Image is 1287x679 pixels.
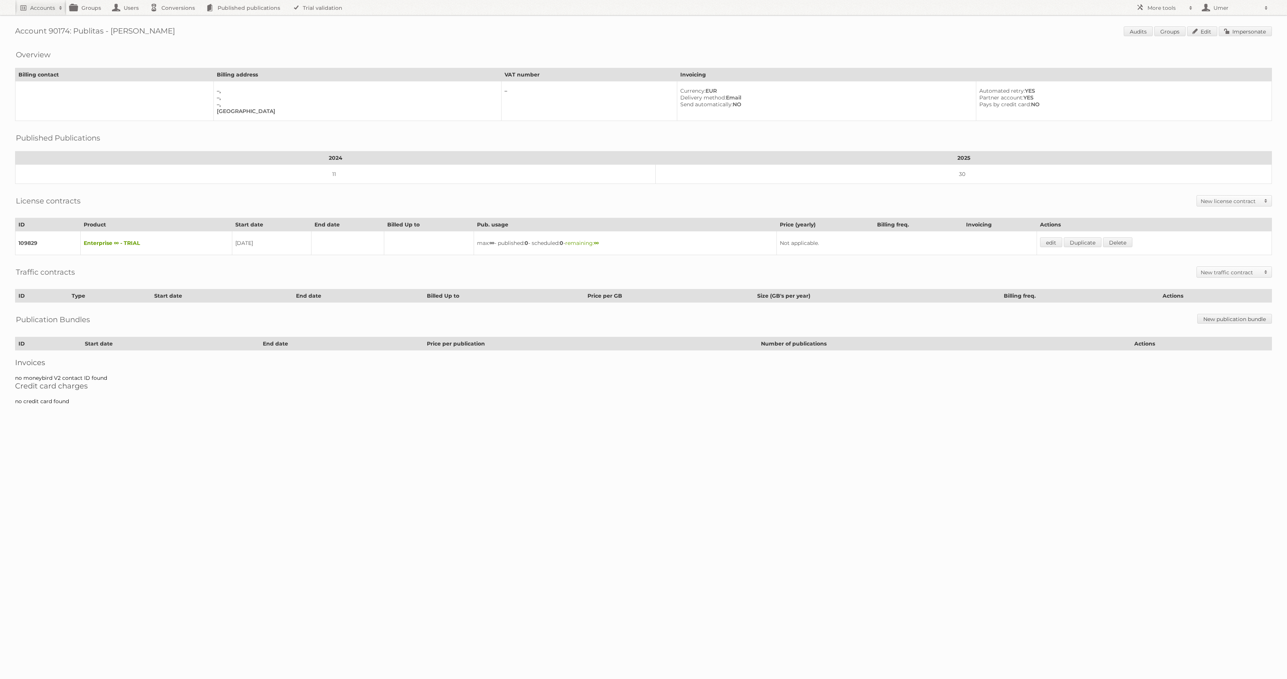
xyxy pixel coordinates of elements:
[15,165,656,184] td: 11
[680,101,970,108] div: NO
[677,68,1272,81] th: Invoicing
[1260,267,1272,277] span: Toggle
[680,101,733,108] span: Send automatically:
[68,289,151,303] th: Type
[1187,26,1217,36] a: Edit
[293,289,423,303] th: End date
[15,26,1272,38] h1: Account 90174: Publitas - [PERSON_NAME]
[15,289,69,303] th: ID
[213,68,501,81] th: Billing address
[15,218,81,231] th: ID
[1124,26,1153,36] a: Audits
[217,108,495,115] div: [GEOGRAPHIC_DATA]
[680,94,726,101] span: Delivery method:
[489,240,494,246] strong: ∞
[874,218,963,231] th: Billing freq.
[1197,314,1272,324] a: New publication bundle
[30,4,55,12] h2: Accounts
[584,289,754,303] th: Price per GB
[424,289,584,303] th: Billed Up to
[979,87,1025,94] span: Automated retry:
[777,218,874,231] th: Price (yearly)
[979,87,1266,94] div: YES
[16,49,51,60] h2: Overview
[474,218,777,231] th: Pub. usage
[560,240,563,246] strong: 0
[1103,237,1132,247] a: Delete
[1201,197,1260,205] h2: New license contract
[680,87,706,94] span: Currency:
[501,81,677,121] td: –
[777,231,1037,255] td: Not applicable.
[384,218,474,231] th: Billed Up to
[1197,267,1272,277] a: New traffic contract
[656,165,1272,184] td: 30
[1037,218,1272,231] th: Actions
[16,195,81,206] h2: License contracts
[1154,26,1186,36] a: Groups
[217,94,495,101] div: –,
[680,94,970,101] div: Email
[217,87,495,94] div: –,
[16,132,100,144] h2: Published Publications
[15,68,214,81] th: Billing contact
[979,101,1266,108] div: NO
[81,231,232,255] td: Enterprise ∞ - TRIAL
[1212,4,1261,12] h2: Umer
[81,218,232,231] th: Product
[525,240,528,246] strong: 0
[656,151,1272,165] th: 2025
[232,218,311,231] th: Start date
[1219,26,1272,36] a: Impersonate
[565,240,599,246] span: remaining:
[15,358,1272,367] h2: Invoices
[217,101,495,108] div: –,
[1147,4,1185,12] h2: More tools
[979,94,1266,101] div: YES
[1131,337,1272,350] th: Actions
[259,337,423,350] th: End date
[594,240,599,246] strong: ∞
[680,87,970,94] div: EUR
[232,231,311,255] td: [DATE]
[16,266,75,278] h2: Traffic contracts
[501,68,677,81] th: VAT number
[1201,269,1260,276] h2: New traffic contract
[424,337,758,350] th: Price per publication
[979,94,1023,101] span: Partner account:
[82,337,260,350] th: Start date
[1040,237,1062,247] a: edit
[758,337,1131,350] th: Number of publications
[311,218,384,231] th: End date
[474,231,777,255] td: max: - published: - scheduled: -
[1000,289,1160,303] th: Billing freq.
[1160,289,1272,303] th: Actions
[754,289,1000,303] th: Size (GB's per year)
[15,151,656,165] th: 2024
[16,314,90,325] h2: Publication Bundles
[15,231,81,255] td: 109829
[1260,196,1272,206] span: Toggle
[151,289,293,303] th: Start date
[963,218,1037,231] th: Invoicing
[15,381,1272,390] h2: Credit card charges
[1197,196,1272,206] a: New license contract
[1064,237,1101,247] a: Duplicate
[15,337,82,350] th: ID
[979,101,1031,108] span: Pays by credit card:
